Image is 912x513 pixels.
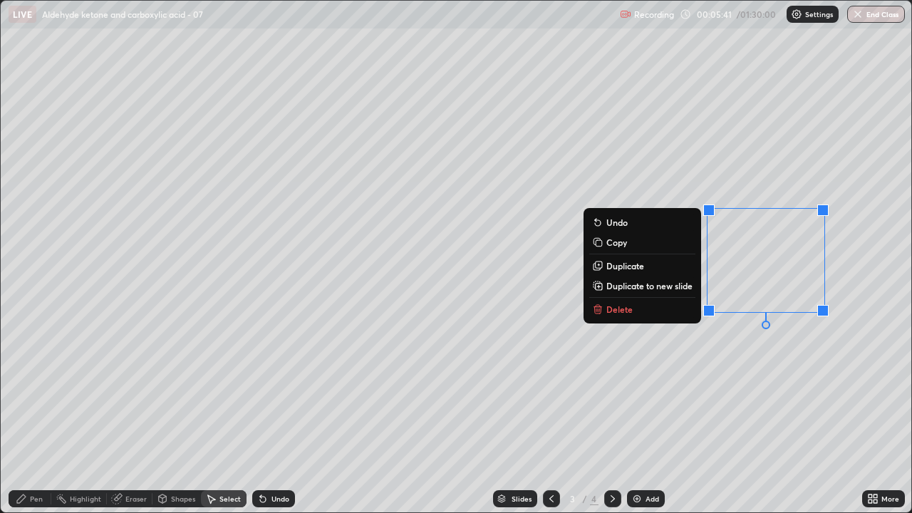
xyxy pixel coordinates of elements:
[566,494,580,503] div: 3
[42,9,203,20] p: Aldehyde ketone and carboxylic acid - 07
[646,495,659,502] div: Add
[271,495,289,502] div: Undo
[13,9,32,20] p: LIVE
[805,11,833,18] p: Settings
[589,257,695,274] button: Duplicate
[589,214,695,231] button: Undo
[620,9,631,20] img: recording.375f2c34.svg
[847,6,905,23] button: End Class
[881,495,899,502] div: More
[171,495,195,502] div: Shapes
[606,280,693,291] p: Duplicate to new slide
[219,495,241,502] div: Select
[70,495,101,502] div: Highlight
[631,493,643,504] img: add-slide-button
[606,237,627,248] p: Copy
[583,494,587,503] div: /
[606,217,628,228] p: Undo
[589,277,695,294] button: Duplicate to new slide
[589,301,695,318] button: Delete
[589,234,695,251] button: Copy
[791,9,802,20] img: class-settings-icons
[852,9,864,20] img: end-class-cross
[634,9,674,20] p: Recording
[30,495,43,502] div: Pen
[606,304,633,315] p: Delete
[606,260,644,271] p: Duplicate
[512,495,532,502] div: Slides
[125,495,147,502] div: Eraser
[590,492,598,505] div: 4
